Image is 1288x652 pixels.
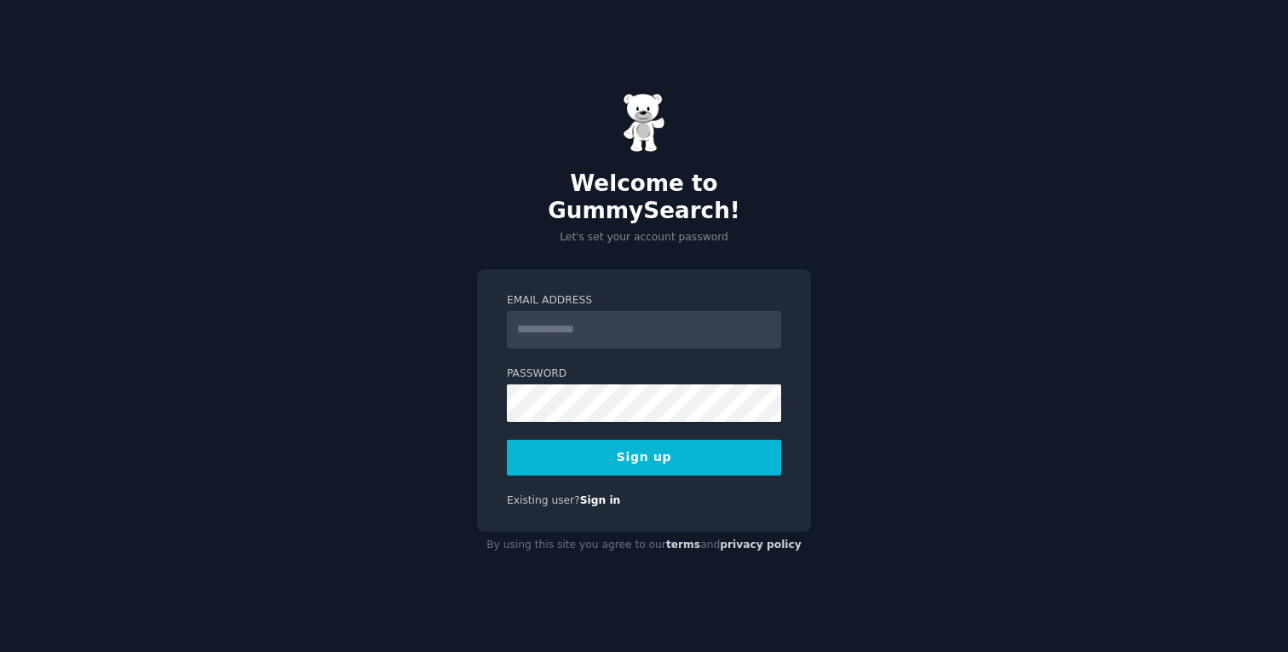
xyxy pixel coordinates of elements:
p: Let's set your account password [477,230,811,245]
img: Gummy Bear [623,93,665,153]
span: Existing user? [507,494,580,506]
label: Email Address [507,293,781,309]
label: Password [507,366,781,382]
button: Sign up [507,440,781,476]
a: privacy policy [720,539,802,551]
div: By using this site you agree to our and [477,532,811,559]
a: terms [666,539,700,551]
a: Sign in [580,494,621,506]
h2: Welcome to GummySearch! [477,170,811,224]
